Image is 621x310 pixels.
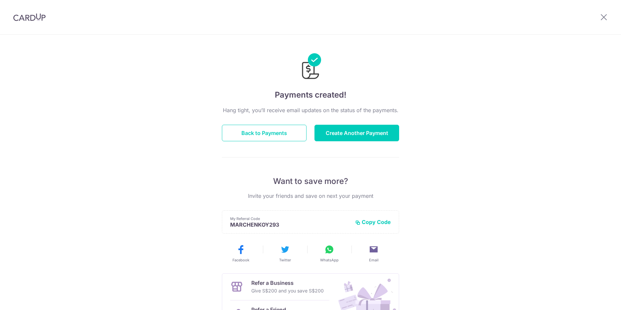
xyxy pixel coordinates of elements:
button: Twitter [266,244,305,263]
span: Facebook [232,257,249,263]
p: Invite your friends and save on next your payment [222,192,399,200]
span: Twitter [279,257,291,263]
button: Copy Code [355,219,391,225]
p: Hang tight, you’ll receive email updates on the status of the payments. [222,106,399,114]
p: Want to save more? [222,176,399,187]
button: Create Another Payment [314,125,399,141]
img: Payments [300,53,321,81]
img: CardUp [13,13,46,21]
p: MARCHENKOY293 [230,221,350,228]
button: WhatsApp [310,244,349,263]
span: WhatsApp [320,257,339,263]
button: Email [354,244,393,263]
p: Refer a Business [251,279,324,287]
p: My Referral Code [230,216,350,221]
button: Back to Payments [222,125,307,141]
span: Email [369,257,379,263]
button: Facebook [221,244,260,263]
h4: Payments created! [222,89,399,101]
p: Give S$200 and you save S$200 [251,287,324,295]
